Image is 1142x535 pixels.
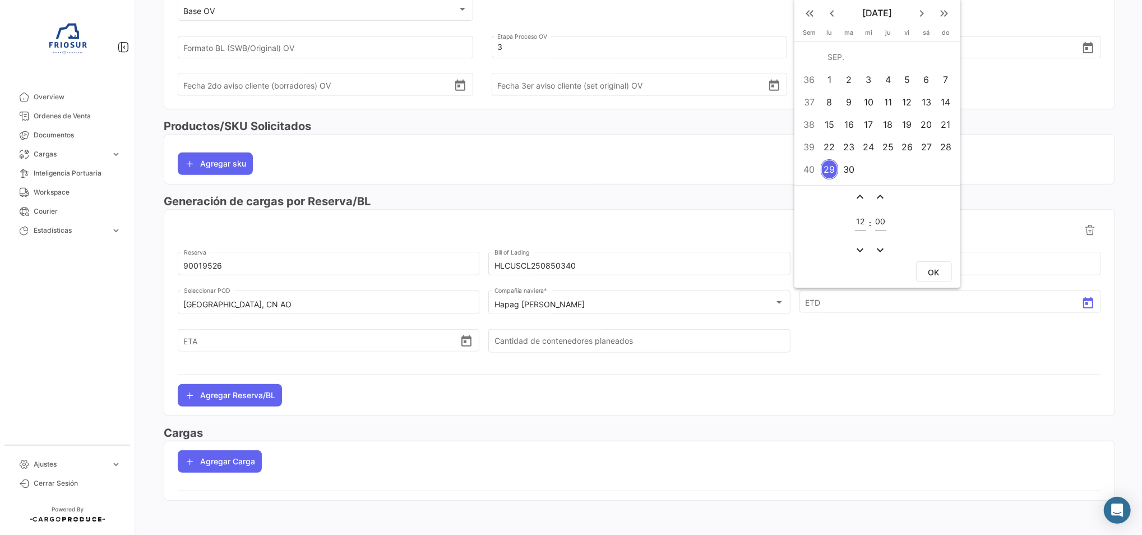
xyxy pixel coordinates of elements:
[820,113,839,136] td: 15 de septiembre de 2025
[917,68,936,91] td: 6 de septiembre de 2025
[839,136,859,158] td: 23 de septiembre de 2025
[879,68,898,91] td: 4 de septiembre de 2025
[799,29,820,41] th: Sem
[799,136,820,158] td: 39
[840,114,858,135] div: 16
[821,137,838,157] div: 22
[821,114,838,135] div: 15
[916,7,929,20] mat-icon: keyboard_arrow_right
[917,113,936,136] td: 20 de septiembre de 2025
[803,7,817,20] mat-icon: keyboard_double_arrow_left
[854,190,867,204] mat-icon: expand_less
[820,46,956,68] td: SEP.
[898,29,917,41] th: viernes
[839,68,859,91] td: 2 de septiembre de 2025
[898,91,917,113] td: 12 de septiembre de 2025
[839,158,859,181] td: 30 de septiembre de 2025
[917,136,936,158] td: 27 de septiembre de 2025
[820,158,839,181] td: 29 de septiembre de 2025
[936,68,956,91] td: 7 de septiembre de 2025
[799,158,820,181] td: 40
[854,190,867,203] button: expand_less icon
[839,91,859,113] td: 9 de septiembre de 2025
[917,91,936,113] td: 13 de septiembre de 2025
[860,92,877,112] div: 10
[928,267,940,277] span: OK
[860,137,877,157] div: 24
[799,68,820,91] td: 36
[869,205,872,241] td: :
[799,113,820,136] td: 38
[839,29,859,41] th: martes
[898,113,917,136] td: 19 de septiembre de 2025
[874,190,887,204] mat-icon: expand_less
[918,137,935,157] div: 27
[820,91,839,113] td: 8 de septiembre de 2025
[860,114,877,135] div: 17
[799,91,820,113] td: 37
[1104,497,1131,524] div: Abrir Intercom Messenger
[937,70,955,90] div: 7
[899,137,916,157] div: 26
[874,243,887,257] mat-icon: expand_more
[918,114,935,135] div: 20
[938,7,951,20] mat-icon: keyboard_double_arrow_right
[859,91,879,113] td: 10 de septiembre de 2025
[840,92,858,112] div: 9
[879,29,898,41] th: jueves
[874,190,887,203] button: expand_less icon
[859,113,879,136] td: 17 de septiembre de 2025
[936,91,956,113] td: 14 de septiembre de 2025
[936,113,956,136] td: 21 de septiembre de 2025
[821,70,838,90] div: 1
[937,137,955,157] div: 28
[839,113,859,136] td: 16 de septiembre de 2025
[937,114,955,135] div: 21
[879,136,898,158] td: 25 de septiembre de 2025
[820,29,839,41] th: lunes
[936,136,956,158] td: 28 de septiembre de 2025
[880,137,897,157] div: 25
[854,243,867,257] button: expand_more icon
[854,243,867,257] mat-icon: expand_more
[840,137,858,157] div: 23
[898,68,917,91] td: 5 de septiembre de 2025
[918,70,935,90] div: 6
[820,136,839,158] td: 22 de septiembre de 2025
[821,92,838,112] div: 8
[859,29,879,41] th: miércoles
[874,243,887,257] button: expand_more icon
[880,92,897,112] div: 11
[880,70,897,90] div: 4
[879,113,898,136] td: 18 de septiembre de 2025
[859,136,879,158] td: 24 de septiembre de 2025
[899,70,916,90] div: 5
[879,91,898,113] td: 11 de septiembre de 2025
[916,261,952,282] button: OK
[898,136,917,158] td: 26 de septiembre de 2025
[859,68,879,91] td: 3 de septiembre de 2025
[820,68,839,91] td: 1 de septiembre de 2025
[899,92,916,112] div: 12
[937,92,955,112] div: 14
[918,92,935,112] div: 13
[880,114,897,135] div: 18
[840,70,858,90] div: 2
[821,159,838,179] div: 29
[840,159,858,179] div: 30
[826,7,839,20] mat-icon: keyboard_arrow_left
[936,29,956,41] th: domingo
[860,70,877,90] div: 3
[917,29,936,41] th: sábado
[899,114,916,135] div: 19
[844,7,911,19] span: [DATE]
